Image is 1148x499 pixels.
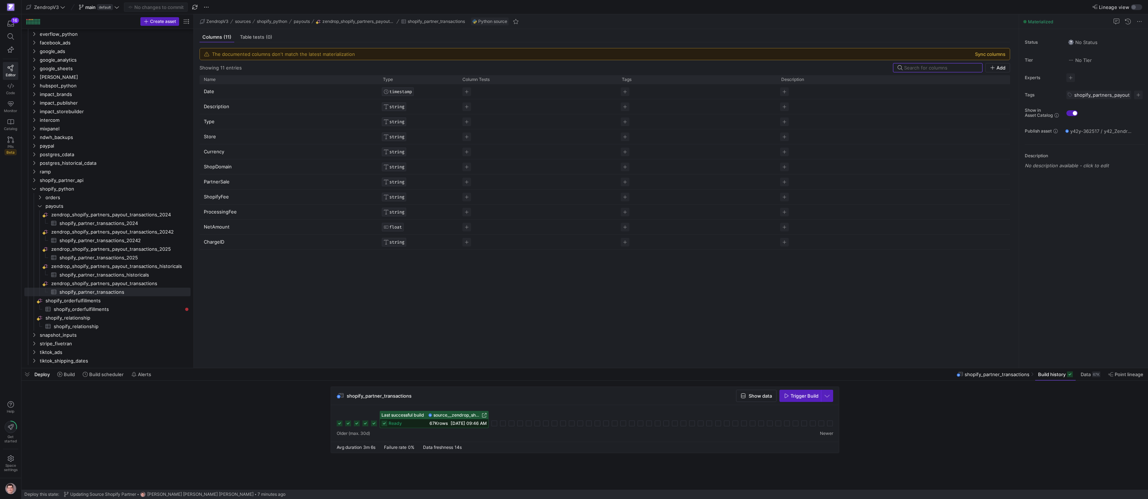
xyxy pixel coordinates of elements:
[24,339,191,348] div: Press SPACE to select this row.
[389,225,402,230] span: FLOAT
[198,17,230,26] button: ZendropV3
[1077,368,1104,380] button: Data67K
[337,445,362,450] span: Avg duration
[40,159,189,167] span: postgres_historical_cdata
[3,452,18,475] a: Spacesettings
[24,348,191,356] div: Press SPACE to select this row.
[472,19,477,24] img: undefined
[1068,39,1074,45] img: No status
[147,492,254,497] span: [PERSON_NAME] [PERSON_NAME] [PERSON_NAME]
[408,19,465,24] span: shopify_partner_transactions
[24,210,191,219] a: zendrop_shopify_partners_payout_transactions_2024​​​​​​​​
[429,421,448,426] span: 67K rows
[77,3,121,12] button: maindefault
[3,62,18,80] a: Editor
[24,270,191,279] a: shopify_partner_transactions_historicals​​​​​​​​​
[3,17,18,30] button: 16
[24,176,191,184] div: Press SPACE to select this row.
[389,195,404,200] span: STRING
[204,115,374,129] p: Type
[24,150,191,159] div: Press SPACE to select this row.
[462,77,490,82] span: Column Tests
[54,368,78,380] button: Build
[1068,39,1097,45] span: No Status
[206,19,229,24] span: ZendropV3
[3,481,18,496] button: https://storage.googleapis.com/y42-prod-data-exchange/images/G2kHvxVlt02YItTmblwfhPy4mK5SfUxFU6Tr...
[1025,75,1061,80] span: Experts
[1066,56,1094,65] button: No tierNo Tier
[45,297,189,305] span: shopify_orderfulfillments​​​​​​​​
[389,104,404,109] span: STRING
[59,271,182,279] span: shopify_partner_transactions_historicals​​​​​​​​​
[24,262,191,270] a: zendrop_shopify_partners_payout_transactions_historicals​​​​​​​​
[433,413,480,418] span: source__zendrop_shopify_partners_payout_transactions__shopify_partner_transactions
[389,134,404,139] span: STRING
[240,35,272,39] span: Table tests
[24,210,191,219] div: Press SPACE to select this row.
[24,159,191,167] div: Press SPACE to select this row.
[294,19,310,24] span: payouts
[1081,371,1091,377] span: Data
[820,431,833,436] span: Newer
[389,164,404,169] span: STRING
[204,100,374,114] p: Description
[381,413,424,418] span: Last successful build
[200,144,1016,159] div: Press SPACE to select this row.
[24,270,191,279] div: Press SPACE to select this row.
[24,38,191,47] div: Press SPACE to select this row.
[3,116,18,134] a: Catalog
[363,445,375,450] span: 3m 6s
[1074,92,1130,98] span: shopify_partners_payout
[4,126,17,131] span: Catalog
[24,322,191,331] div: Press SPACE to select this row.
[200,220,1016,235] div: Press SPACE to select this row.
[200,235,1016,250] div: Press SPACE to select this row.
[478,19,507,24] span: Python source
[383,77,393,82] span: Type
[204,145,374,159] p: Currency
[204,190,374,204] p: ShopifyFee
[24,313,191,322] a: shopify_relationship​​​​​​​​
[24,356,191,365] div: Press SPACE to select this row.
[1025,92,1061,97] span: Tags
[322,19,395,24] span: zendrop_shopify_partners_payout_transactions
[24,64,191,73] div: Press SPACE to select this row.
[408,445,414,450] span: 0%
[337,431,370,436] span: Older (max. 30d)
[1025,108,1053,118] span: Show in Asset Catalog
[204,175,374,189] p: PartnerSale
[24,3,67,12] button: ZendropV3
[451,421,487,426] span: [DATE] 09:46 AM
[202,35,231,39] span: Columns
[204,220,374,234] p: NetAmount
[736,390,777,402] button: Show data
[140,491,146,497] img: https://storage.googleapis.com/y42-prod-data-exchange/images/G2kHvxVlt02YItTmblwfhPy4mK5SfUxFU6Tr...
[24,305,191,313] a: shopify_orderfulfillments​​​​​​​​​
[384,445,407,450] span: Failure rate
[200,189,1016,205] div: Press SPACE to select this row.
[54,305,182,313] span: shopify_orderfulfillments​​​​​​​​​
[40,168,189,176] span: ramp
[200,129,1016,144] div: Press SPACE to select this row.
[24,47,191,56] div: Press SPACE to select this row.
[54,322,182,331] span: shopify_relationship​​​​​​​​​
[3,398,18,417] button: Help
[389,149,404,154] span: STRING
[1038,371,1066,377] span: Build history
[24,227,191,236] a: zendrop_shopify_partners_payout_transactions_20242​​​​​​​​
[128,368,154,380] button: Alerts
[34,371,50,377] span: Deploy
[200,114,1016,129] div: Press SPACE to select this row.
[40,90,189,99] span: impact_brands
[200,159,1016,174] div: Press SPACE to select this row.
[40,56,189,64] span: google_analytics
[59,288,182,296] span: shopify_partner_transactions​​​​​​​​​
[347,393,412,399] span: shopify_partner_transactions
[24,279,191,288] a: zendrop_shopify_partners_payout_transactions​​​​​​​​
[24,245,191,253] a: zendrop_shopify_partners_payout_transactions_2025​​​​​​​​
[51,279,189,288] span: zendrop_shopify_partners_payout_transactions​​​​​​​​
[40,107,189,116] span: impact_storebuilder
[24,184,191,193] div: Press SPACE to select this row.
[996,65,1005,71] span: Add
[24,305,191,313] div: Press SPACE to select this row.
